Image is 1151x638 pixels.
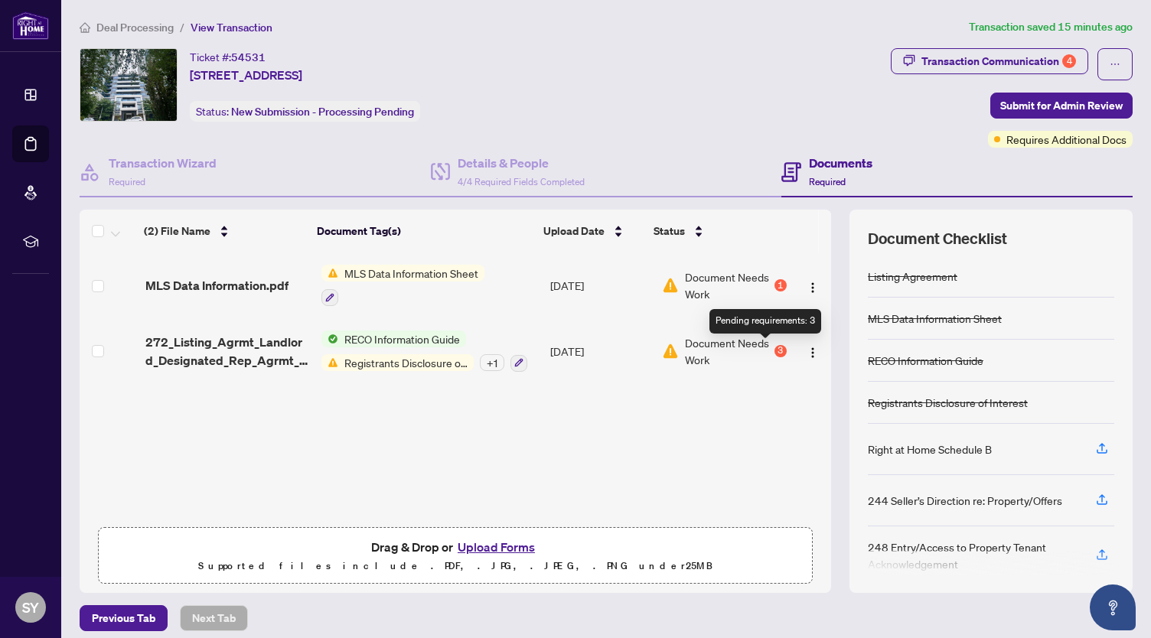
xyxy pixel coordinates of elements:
button: Status IconRECO Information GuideStatus IconRegistrants Disclosure of Interest+1 [321,330,527,372]
div: 4 [1062,54,1076,68]
img: Status Icon [321,354,338,371]
span: Submit for Admin Review [1000,93,1123,118]
button: Next Tab [180,605,248,631]
span: home [80,22,90,33]
div: Ticket #: [190,48,266,66]
span: MLS Data Information Sheet [338,265,484,282]
td: [DATE] [544,318,657,384]
h4: Transaction Wizard [109,154,217,172]
th: Status [647,210,781,252]
img: Status Icon [321,330,338,347]
span: Document Needs Work [685,269,771,302]
img: Logo [807,347,819,359]
p: Supported files include .PDF, .JPG, .JPEG, .PNG under 25 MB [108,557,803,575]
div: Pending requirements: 3 [709,309,821,334]
span: Deal Processing [96,21,174,34]
button: Status IconMLS Data Information Sheet [321,265,484,306]
button: Transaction Communication4 [891,48,1088,74]
h4: Details & People [458,154,585,172]
span: Previous Tab [92,606,155,630]
span: Registrants Disclosure of Interest [338,354,474,371]
div: 248 Entry/Access to Property Tenant Acknowledgement [868,539,1078,572]
div: MLS Data Information Sheet [868,310,1002,327]
th: Upload Date [537,210,647,252]
div: Status: [190,101,420,122]
img: logo [12,11,49,40]
article: Transaction saved 15 minutes ago [969,18,1133,36]
span: View Transaction [191,21,272,34]
div: Listing Agreement [868,268,957,285]
div: Registrants Disclosure of Interest [868,394,1028,411]
span: Drag & Drop orUpload FormsSupported files include .PDF, .JPG, .JPEG, .PNG under25MB [99,528,812,584]
span: Document Checklist [868,228,1007,249]
span: Status [654,223,685,239]
th: (2) File Name [138,210,311,252]
span: Required [109,176,145,187]
img: Document Status [662,343,679,360]
button: Submit for Admin Review [990,93,1133,119]
div: Transaction Communication [921,49,1076,73]
span: 4/4 Required Fields Completed [458,176,585,187]
button: Previous Tab [80,605,168,631]
span: 54531 [231,50,266,64]
button: Logo [800,339,825,363]
button: Logo [800,273,825,298]
span: RECO Information Guide [338,330,466,347]
span: (2) File Name [144,223,210,239]
div: Right at Home Schedule B [868,441,992,457]
span: New Submission - Processing Pending [231,105,414,119]
th: Document Tag(s) [311,210,536,252]
span: Drag & Drop or [371,537,540,557]
span: [STREET_ADDRESS] [190,66,302,84]
span: Required [809,176,846,187]
div: + 1 [480,354,504,371]
td: [DATE] [544,252,657,318]
span: 272_Listing_Agrmt_Landlord_Designated_Rep_Agrmt_Auth_to_Offer_for_Lease_-_PropTx-[PERSON_NAME].pdf [145,333,310,369]
div: 3 [774,345,787,357]
button: Open asap [1090,584,1136,630]
span: Document Needs Work [685,334,771,368]
li: / [180,18,184,36]
span: SY [22,597,39,618]
img: Status Icon [321,265,338,282]
h4: Documents [809,154,872,172]
span: ellipsis [1110,59,1120,70]
img: Document Status [662,277,679,294]
div: 244 Seller’s Direction re: Property/Offers [868,492,1062,509]
img: Logo [807,282,819,294]
div: RECO Information Guide [868,352,983,369]
span: Upload Date [543,223,605,239]
span: Requires Additional Docs [1006,131,1127,148]
div: 1 [774,279,787,291]
img: IMG-N12410009_1.jpg [80,49,177,121]
span: MLS Data Information.pdf [145,276,289,295]
button: Upload Forms [453,537,540,557]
